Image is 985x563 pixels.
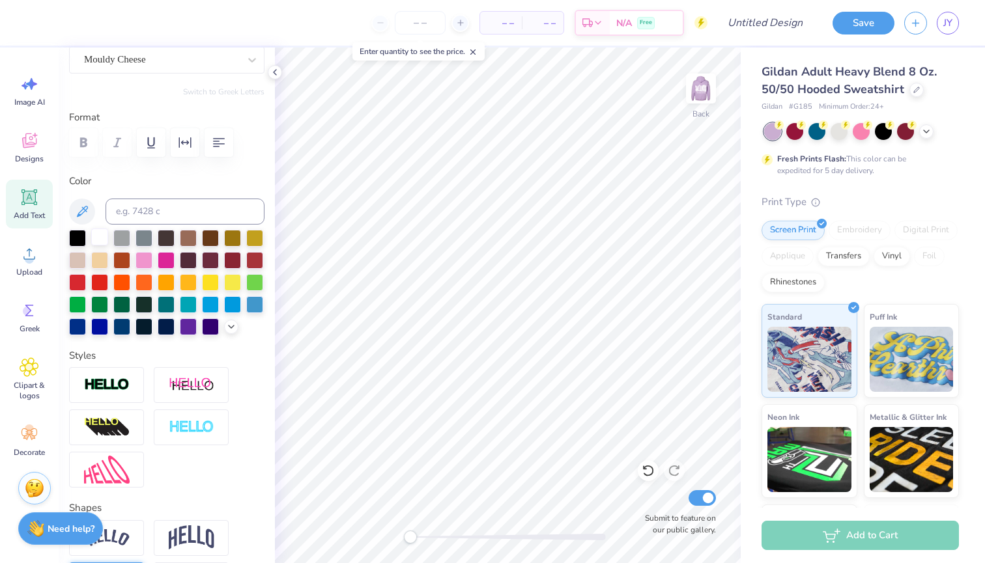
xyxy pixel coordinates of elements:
img: Puff Ink [870,327,954,392]
img: Negative Space [169,420,214,435]
span: Gildan [762,102,782,113]
img: Arch [169,525,214,550]
img: Back [688,76,714,102]
span: Add Text [14,210,45,221]
input: – – [395,11,446,34]
img: Arc [84,529,130,547]
div: Transfers [818,247,870,266]
div: Print Type [762,195,959,210]
span: N/A [616,16,632,30]
button: Switch to Greek Letters [183,87,264,97]
div: This color can be expedited for 5 day delivery. [777,153,937,176]
div: Embroidery [829,221,891,240]
span: Free [640,18,652,27]
span: Clipart & logos [8,380,51,401]
img: Standard [767,327,851,392]
img: 3D Illusion [84,417,130,438]
input: e.g. 7428 c [106,199,264,225]
span: – – [488,16,514,30]
span: Minimum Order: 24 + [819,102,884,113]
span: Puff Ink [870,310,897,323]
span: Greek [20,323,40,334]
div: Enter quantity to see the price. [352,42,485,61]
label: Shapes [69,501,102,515]
label: Format [69,110,264,125]
div: Rhinestones [762,273,825,292]
a: JY [937,12,959,34]
strong: Need help? [48,523,94,535]
input: Untitled Design [717,10,813,36]
div: Digital Print [894,221,958,240]
div: Screen Print [762,221,825,240]
span: Standard [767,310,802,323]
img: Neon Ink [767,427,851,492]
span: Neon Ink [767,410,799,424]
span: Image AI [14,97,45,107]
div: Accessibility label [404,530,417,543]
div: Foil [914,247,945,266]
img: Free Distort [84,456,130,484]
img: Metallic & Glitter Ink [870,427,954,492]
label: Styles [69,348,96,363]
span: JY [943,16,952,31]
strong: Fresh Prints Flash: [777,154,846,164]
img: Stroke [84,378,130,392]
span: – – [530,16,556,30]
div: Back [692,108,709,120]
span: Decorate [14,447,45,458]
div: Applique [762,247,814,266]
div: Vinyl [874,247,910,266]
label: Submit to feature on our public gallery. [638,512,716,536]
span: # G185 [789,102,812,113]
button: Save [833,12,894,34]
img: Shadow [169,377,214,393]
label: Color [69,174,264,189]
span: Metallic & Glitter Ink [870,410,947,424]
span: Gildan Adult Heavy Blend 8 Oz. 50/50 Hooded Sweatshirt [762,64,937,97]
span: Upload [16,267,42,277]
span: Designs [15,154,44,164]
